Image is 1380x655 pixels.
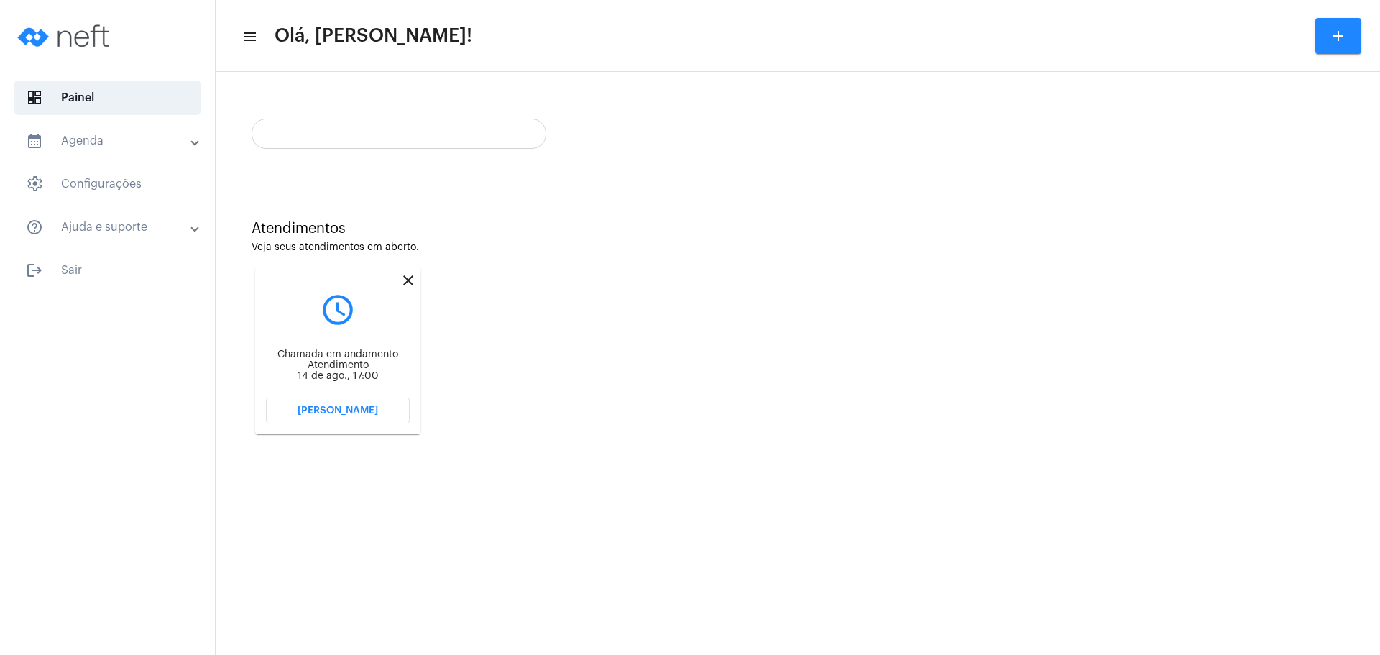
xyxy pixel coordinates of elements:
[266,292,410,328] mat-icon: query_builder
[14,81,201,115] span: Painel
[14,167,201,201] span: Configurações
[26,89,43,106] span: sidenav icon
[9,124,215,158] mat-expansion-panel-header: sidenav iconAgenda
[400,272,417,289] mat-icon: close
[252,221,1344,237] div: Atendimentos
[26,262,43,279] mat-icon: sidenav icon
[1330,27,1347,45] mat-icon: add
[11,7,119,65] img: logo-neft-novo-2.png
[26,219,192,236] mat-panel-title: Ajuda e suporte
[266,349,410,360] div: Chamada em andamento
[266,398,410,423] button: [PERSON_NAME]
[26,132,43,150] mat-icon: sidenav icon
[26,175,43,193] span: sidenav icon
[275,24,472,47] span: Olá, [PERSON_NAME]!
[266,360,410,371] div: Atendimento
[252,242,1344,253] div: Veja seus atendimentos em aberto.
[26,219,43,236] mat-icon: sidenav icon
[241,28,256,45] mat-icon: sidenav icon
[14,253,201,288] span: Sair
[9,210,215,244] mat-expansion-panel-header: sidenav iconAjuda e suporte
[266,371,410,382] div: 14 de ago., 17:00
[298,406,378,416] span: [PERSON_NAME]
[26,132,192,150] mat-panel-title: Agenda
